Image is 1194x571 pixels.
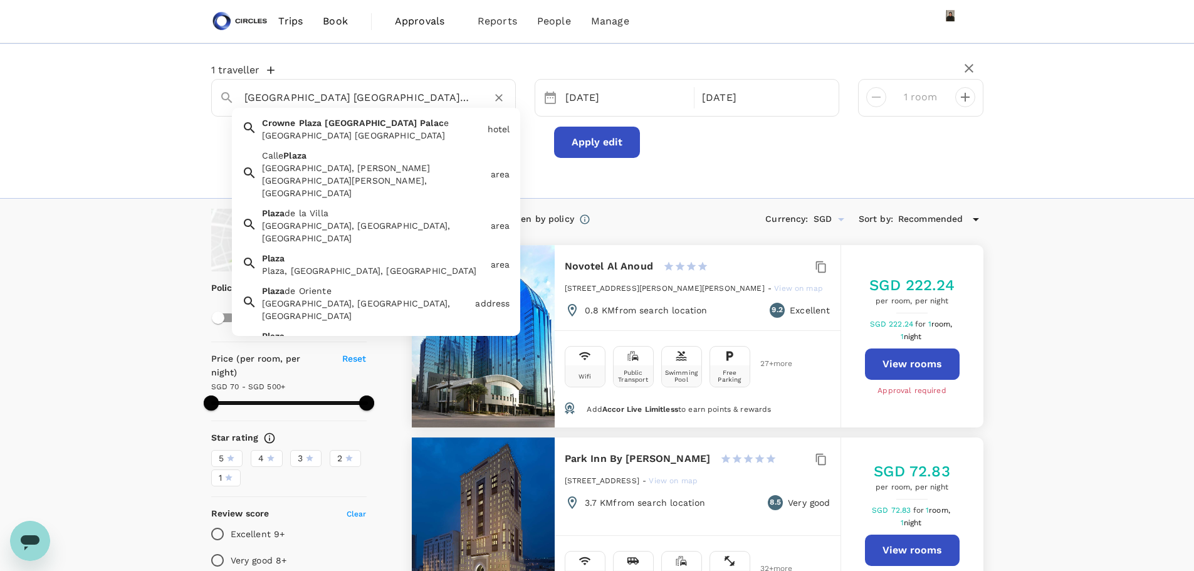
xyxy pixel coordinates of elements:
span: 5 [219,452,224,465]
h6: Park Inn By [PERSON_NAME] [565,450,711,468]
span: for [915,320,928,328]
span: View on map [774,284,823,293]
a: View on map [649,475,698,485]
span: Manage [591,14,629,29]
img: Azizi Ratna Yulis Mohd Zin [938,9,963,34]
h6: Review score [211,507,270,521]
span: 1 [901,518,924,527]
h6: Star rating [211,431,259,445]
div: Wifi [579,373,592,380]
h6: Sort by : [859,212,893,226]
span: for [913,506,926,515]
div: Public Transport [616,369,651,383]
p: 3.7 KM from search location [585,496,706,509]
input: Search cities, hotels, work locations [244,88,473,107]
span: Plaza [283,150,306,160]
span: - [642,476,649,485]
span: Crowne [262,118,296,128]
button: Apply edit [554,127,640,158]
img: Circles [211,8,269,35]
span: Plaza [262,208,285,218]
span: 1 [901,332,924,341]
span: Trips [278,14,303,29]
div: Plaza, [GEOGRAPHIC_DATA], [GEOGRAPHIC_DATA] [262,265,486,277]
span: Plaza [299,118,322,128]
h5: SGD 222.24 [869,275,955,295]
span: night [904,518,922,527]
span: SGD 222.24 [870,320,916,328]
div: area [491,168,510,181]
span: per room, per night [874,481,950,494]
p: Very good 8+ [231,554,287,567]
span: 1 [926,506,952,515]
span: 4 [258,452,264,465]
h6: Novotel Al Anoud [565,258,653,275]
div: hotel [488,123,510,135]
span: Plaza [262,253,285,263]
span: Recommended [898,212,963,226]
span: Reset [342,354,367,364]
span: View on map [649,476,698,485]
span: Plaza [262,286,285,296]
div: [GEOGRAPHIC_DATA] [GEOGRAPHIC_DATA] [262,129,483,142]
input: Add rooms [896,87,945,107]
span: Accor Live Limitless [602,405,678,414]
p: 0.8 KM from search location [585,304,708,317]
div: Swimming Pool [664,369,699,383]
h6: Currency : [765,212,808,226]
span: de la Villa [285,208,328,218]
span: Calle [262,150,284,160]
span: 1 [928,320,955,328]
span: [STREET_ADDRESS] [565,476,639,485]
a: View on map [774,283,823,293]
span: Plaza [262,331,285,341]
button: Close [506,97,509,99]
span: - [768,284,774,293]
span: 3 [298,452,303,465]
h5: SGD 72.83 [874,461,950,481]
p: Excellent [790,304,830,317]
span: SGD 72.83 [872,506,913,515]
span: per room, per night [869,295,955,308]
span: [GEOGRAPHIC_DATA] [325,118,417,128]
p: Excellent 9+ [231,528,285,540]
span: de Oriente [285,286,332,296]
div: [GEOGRAPHIC_DATA], [GEOGRAPHIC_DATA], [GEOGRAPHIC_DATA] [262,297,471,322]
span: 9.2 [772,304,782,317]
button: Open [832,211,850,228]
div: [DATE] [560,86,692,110]
span: Book [323,14,348,29]
button: 1 traveller [211,64,275,76]
button: View rooms [865,348,960,380]
span: night [904,332,922,341]
p: Very good [788,496,830,509]
span: e [444,118,449,128]
span: Add to earn points & rewards [587,405,771,414]
a: View on map [211,209,367,271]
span: Palac [420,118,444,128]
button: View rooms [865,535,960,566]
div: address [475,297,510,310]
svg: Star ratings are awarded to properties to represent the quality of services, facilities, and amen... [263,432,276,444]
div: Free Parking [713,369,747,383]
h6: Price (per room, per night) [211,352,328,380]
div: [GEOGRAPHIC_DATA], [GEOGRAPHIC_DATA], [GEOGRAPHIC_DATA] [262,219,486,244]
div: [GEOGRAPHIC_DATA], [PERSON_NAME][GEOGRAPHIC_DATA][PERSON_NAME], [GEOGRAPHIC_DATA] [262,162,486,199]
iframe: Button to launch messaging window [10,521,50,561]
span: 1 [219,471,222,485]
span: [STREET_ADDRESS][PERSON_NAME][PERSON_NAME] [565,284,765,293]
span: Approvals [395,14,458,29]
span: People [537,14,571,29]
button: decrease [955,87,975,107]
span: 27 + more [760,360,779,368]
div: [DATE] [697,86,829,110]
div: area [491,258,510,271]
span: room, [931,320,953,328]
span: 8.5 [770,496,780,509]
span: Clear [347,510,367,518]
span: SGD 70 - SGD 500+ [211,382,286,391]
span: Approval required [877,385,946,397]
